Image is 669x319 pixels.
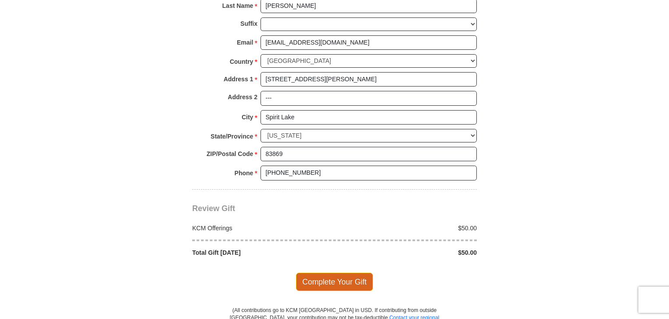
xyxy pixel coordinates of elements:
[296,273,373,291] span: Complete Your Gift
[237,36,253,49] strong: Email
[224,73,254,85] strong: Address 1
[334,224,482,232] div: $50.00
[334,248,482,257] div: $50.00
[188,224,335,232] div: KCM Offerings
[242,111,253,123] strong: City
[228,91,257,103] strong: Address 2
[211,130,253,142] strong: State/Province
[235,167,254,179] strong: Phone
[207,148,254,160] strong: ZIP/Postal Code
[230,55,254,68] strong: Country
[240,17,257,30] strong: Suffix
[192,204,235,213] span: Review Gift
[188,248,335,257] div: Total Gift [DATE]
